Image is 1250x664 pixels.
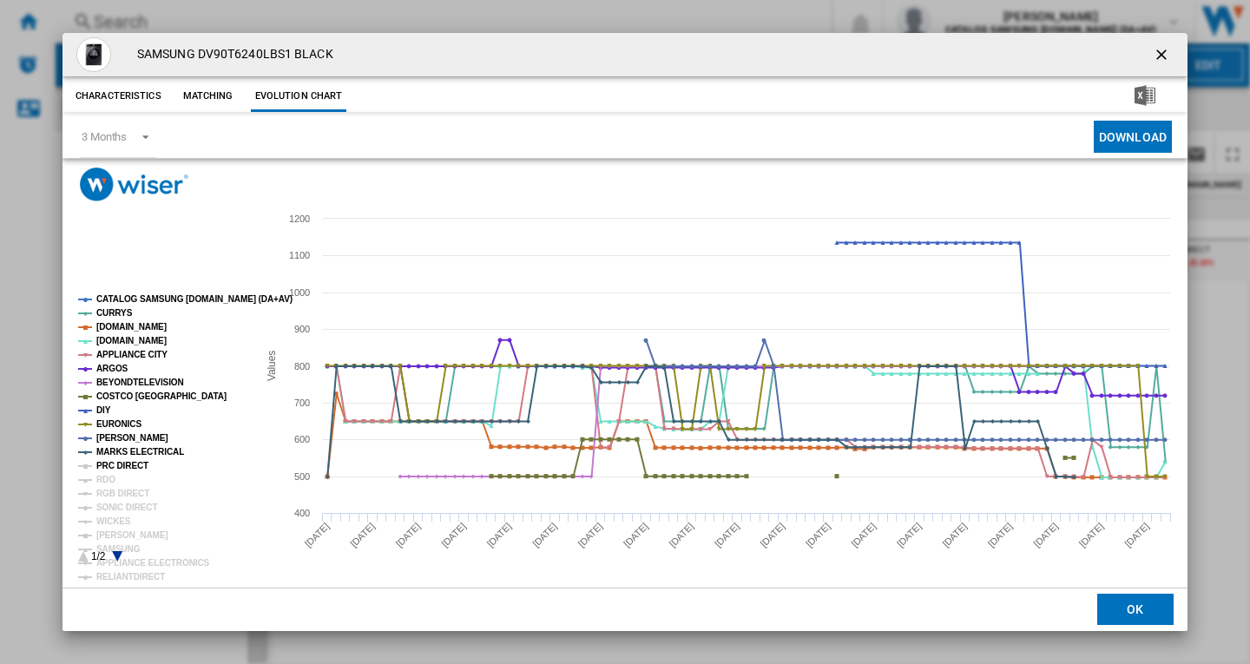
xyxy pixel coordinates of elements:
[804,521,832,549] tspan: [DATE]
[895,521,924,549] tspan: [DATE]
[294,434,310,444] tspan: 600
[294,508,310,518] tspan: 400
[96,391,227,401] tspan: COSTCO [GEOGRAPHIC_DATA]
[96,433,168,443] tspan: [PERSON_NAME]
[96,364,128,373] tspan: ARGOS
[91,550,106,562] text: 1/2
[394,521,423,549] tspan: [DATE]
[667,521,695,549] tspan: [DATE]
[303,521,332,549] tspan: [DATE]
[940,521,969,549] tspan: [DATE]
[96,447,184,457] tspan: MARKS ELECTRICAL
[80,168,188,201] img: logo_wiser_300x94.png
[266,351,278,381] tspan: Values
[96,475,115,484] tspan: RDO
[622,521,650,549] tspan: [DATE]
[96,308,133,318] tspan: CURRYS
[1107,81,1183,112] button: Download in Excel
[96,503,157,512] tspan: SONIC DIRECT
[96,336,167,345] tspan: [DOMAIN_NAME]
[294,361,310,371] tspan: 800
[96,586,140,595] tspan: Profile Min
[758,521,786,549] tspan: [DATE]
[71,81,166,112] button: Characteristics
[96,419,141,429] tspan: EURONICS
[62,33,1187,631] md-dialog: Product popup
[289,250,310,260] tspan: 1100
[96,558,210,568] tspan: APPLIANCE ELECTRONICS
[1094,121,1172,153] button: Download
[1146,37,1181,72] button: getI18NText('BUTTONS.CLOSE_DIALOG')
[713,521,741,549] tspan: [DATE]
[1031,521,1060,549] tspan: [DATE]
[251,81,347,112] button: Evolution chart
[96,461,148,470] tspan: PRC DIRECT
[96,516,131,526] tspan: WICKES
[1122,521,1151,549] tspan: [DATE]
[96,294,293,304] tspan: CATALOG SAMSUNG [DOMAIN_NAME] (DA+AV)
[96,350,168,359] tspan: APPLIANCE CITY
[1135,85,1155,106] img: excel-24x24.png
[289,287,310,298] tspan: 1000
[76,37,111,72] img: samsung_dv90t6240lbs1_1150575_34-0100-0301.png
[96,572,165,582] tspan: RELIANTDIRECT
[96,530,168,540] tspan: [PERSON_NAME]
[289,214,310,224] tspan: 1200
[96,489,149,498] tspan: RGB DIRECT
[1077,521,1106,549] tspan: [DATE]
[128,46,333,63] h4: SAMSUNG DV90T6240LBS1 BLACK
[348,521,377,549] tspan: [DATE]
[294,471,310,482] tspan: 500
[96,405,111,415] tspan: DIY
[1097,594,1174,625] button: OK
[439,521,468,549] tspan: [DATE]
[96,544,141,554] tspan: SAMSUNG
[294,398,310,408] tspan: 700
[82,130,127,143] div: 3 Months
[96,378,184,387] tspan: BEYONDTELEVISION
[576,521,605,549] tspan: [DATE]
[485,521,514,549] tspan: [DATE]
[96,322,167,332] tspan: [DOMAIN_NAME]
[294,324,310,334] tspan: 900
[849,521,878,549] tspan: [DATE]
[170,81,247,112] button: Matching
[1153,46,1174,67] ng-md-icon: getI18NText('BUTTONS.CLOSE_DIALOG')
[986,521,1015,549] tspan: [DATE]
[530,521,559,549] tspan: [DATE]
